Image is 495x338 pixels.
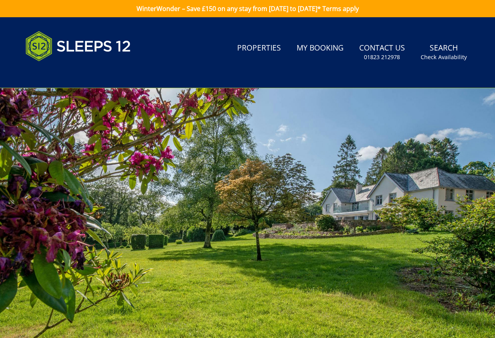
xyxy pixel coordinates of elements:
a: My Booking [293,40,347,57]
small: 01823 212978 [364,53,400,61]
a: Contact Us01823 212978 [356,40,408,65]
img: Sleeps 12 [25,27,131,66]
a: SearchCheck Availability [418,40,470,65]
iframe: Customer reviews powered by Trustpilot [22,70,104,77]
a: Properties [234,40,284,57]
small: Check Availability [421,53,467,61]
